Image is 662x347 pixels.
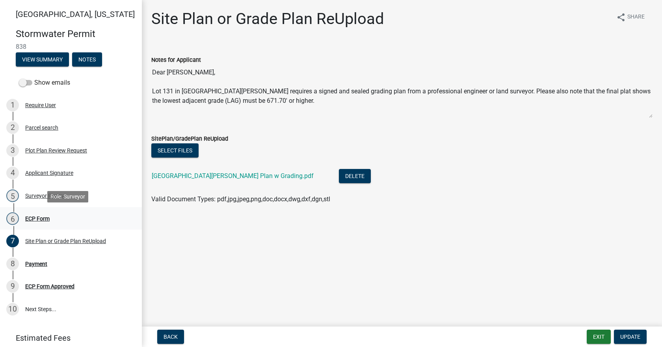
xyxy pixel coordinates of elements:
[6,235,19,247] div: 7
[151,136,228,142] label: SitePlan/GradePlan ReUpload
[157,330,184,344] button: Back
[47,191,88,202] div: Role: Surveyor
[339,173,371,180] wm-modal-confirm: Delete Document
[6,121,19,134] div: 2
[16,43,126,50] span: 838
[610,9,651,25] button: shareShare
[616,13,626,22] i: share
[587,330,611,344] button: Exit
[151,58,201,63] label: Notes for Applicant
[16,28,136,40] h4: Stormwater Permit
[164,334,178,340] span: Back
[151,65,653,118] textarea: Dear [PERSON_NAME], Lot 131 in [GEOGRAPHIC_DATA][PERSON_NAME] requires a signed and sealed gradin...
[72,52,102,67] button: Notes
[614,330,647,344] button: Update
[6,144,19,157] div: 3
[16,52,69,67] button: View Summary
[25,102,56,108] div: Require User
[6,330,129,346] a: Estimated Fees
[339,169,371,183] button: Delete
[151,9,384,28] h1: Site Plan or Grade Plan ReUpload
[151,143,199,158] button: Select files
[25,170,73,176] div: Applicant Signature
[25,148,87,153] div: Plot Plan Review Request
[25,238,106,244] div: Site Plan or Grade Plan ReUpload
[72,57,102,63] wm-modal-confirm: Notes
[152,172,314,180] a: [GEOGRAPHIC_DATA][PERSON_NAME] Plan w Grading.pdf
[25,193,65,199] div: Surveyor Review
[25,261,47,267] div: Payment
[19,78,70,87] label: Show emails
[6,189,19,202] div: 5
[16,9,135,19] span: [GEOGRAPHIC_DATA], [US_STATE]
[25,284,74,289] div: ECP Form Approved
[16,57,69,63] wm-modal-confirm: Summary
[6,280,19,293] div: 9
[25,125,58,130] div: Parcel search
[25,216,50,221] div: ECP Form
[620,334,640,340] span: Update
[6,258,19,270] div: 8
[6,303,19,315] div: 10
[6,99,19,111] div: 1
[151,195,330,203] span: Valid Document Types: pdf,jpg,jpeg,png,doc,docx,dwg,dxf,dgn,stl
[627,13,645,22] span: Share
[6,167,19,179] div: 4
[6,212,19,225] div: 6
